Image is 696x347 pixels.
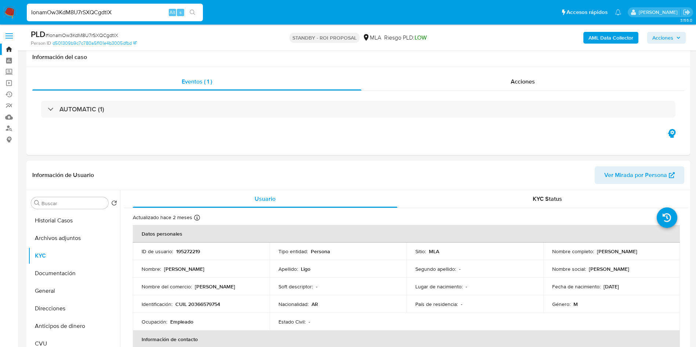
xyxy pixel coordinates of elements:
p: Identificación : [142,301,172,307]
p: Nombre del comercio : [142,283,192,290]
p: - [309,318,310,325]
p: - [461,301,462,307]
button: Volver al orden por defecto [111,200,117,208]
button: Historial Casos [28,212,120,229]
b: PLD [31,28,45,40]
button: Direcciones [28,300,120,317]
p: Nacionalidad : [278,301,309,307]
p: - [459,266,460,272]
span: Alt [170,9,175,16]
p: [PERSON_NAME] [589,266,629,272]
p: - [316,283,317,290]
input: Buscar usuario o caso... [27,8,203,17]
p: Lugar de nacimiento : [415,283,463,290]
p: Fecha de nacimiento : [552,283,601,290]
p: ID de usuario : [142,248,173,255]
p: yesica.facco@mercadolibre.com [639,9,680,16]
span: KYC Status [533,195,562,203]
span: Acciones [511,77,535,86]
span: Riesgo PLD: [384,34,427,42]
h1: Información de Usuario [32,171,94,179]
span: Usuario [255,195,276,203]
p: 195272219 [176,248,200,255]
div: AUTOMATIC (1) [41,101,675,118]
b: AML Data Collector [588,32,633,44]
p: Género : [552,301,571,307]
span: # IonamOw3KdM8U7rSXQCgdtlX [45,32,118,39]
button: General [28,282,120,300]
button: search-icon [185,7,200,18]
p: Estado Civil : [278,318,306,325]
p: [PERSON_NAME] [164,266,204,272]
p: Segundo apellido : [415,266,456,272]
button: Acciones [647,32,686,44]
a: d501309b9c7c780a5f101e4b3005dfbd [52,40,136,47]
p: AR [311,301,318,307]
p: País de residencia : [415,301,458,307]
p: Actualizado hace 2 meses [133,214,192,221]
span: Accesos rápidos [566,8,608,16]
h3: AUTOMATIC (1) [59,105,104,113]
button: Ver Mirada por Persona [595,166,684,184]
p: Tipo entidad : [278,248,308,255]
input: Buscar [41,200,105,207]
button: Buscar [34,200,40,206]
p: M [573,301,578,307]
p: Nombre completo : [552,248,594,255]
a: Salir [683,8,690,16]
p: Nombre : [142,266,161,272]
a: Notificaciones [615,9,621,15]
button: KYC [28,247,120,265]
p: Apellido : [278,266,298,272]
p: Ligo [301,266,310,272]
p: Nombre social : [552,266,586,272]
b: Person ID [31,40,51,47]
span: Acciones [652,32,673,44]
p: CUIL 20366579754 [175,301,220,307]
p: [PERSON_NAME] [195,283,235,290]
p: [DATE] [604,283,619,290]
span: Ver Mirada por Persona [604,166,667,184]
button: Archivos adjuntos [28,229,120,247]
p: Sitio : [415,248,426,255]
p: Ocupación : [142,318,167,325]
button: Documentación [28,265,120,282]
button: Anticipos de dinero [28,317,120,335]
span: Eventos ( 1 ) [182,77,212,86]
p: Soft descriptor : [278,283,313,290]
p: Persona [311,248,330,255]
span: s [179,9,182,16]
p: STANDBY - ROI PROPOSAL [289,33,360,43]
p: Empleado [170,318,193,325]
button: AML Data Collector [583,32,638,44]
p: [PERSON_NAME] [597,248,637,255]
p: - [466,283,467,290]
div: MLA [362,34,381,42]
p: MLA [429,248,439,255]
th: Datos personales [133,225,680,243]
span: LOW [415,33,427,42]
h1: Información del caso [32,53,684,61]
